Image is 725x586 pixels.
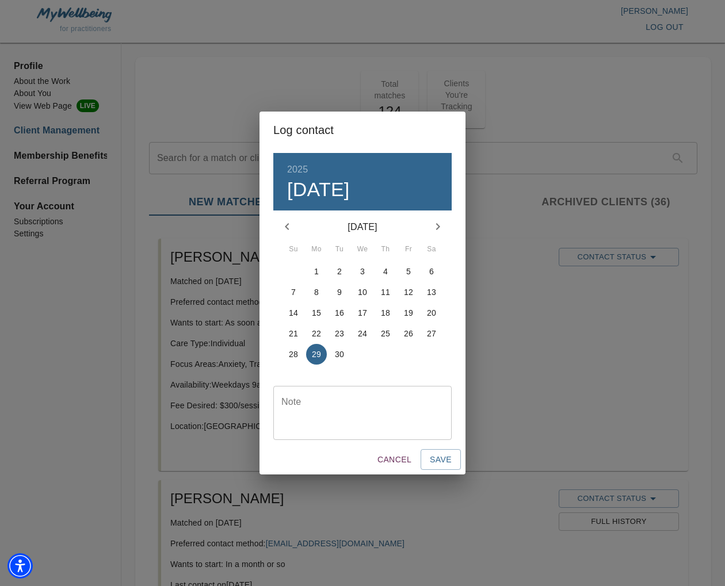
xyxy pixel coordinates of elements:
[358,328,367,339] p: 24
[377,453,411,467] span: Cancel
[375,302,396,323] button: 18
[383,266,388,277] p: 4
[289,307,298,319] p: 14
[306,302,327,323] button: 15
[429,266,434,277] p: 6
[427,307,436,319] p: 20
[421,244,442,255] span: Sa
[375,261,396,282] button: 4
[352,282,373,302] button: 10
[430,453,452,467] span: Save
[335,348,344,360] p: 30
[360,266,365,277] p: 3
[352,261,373,282] button: 3
[306,282,327,302] button: 8
[287,178,350,202] button: [DATE]
[427,328,436,339] p: 27
[352,302,373,323] button: 17
[289,328,298,339] p: 21
[329,344,350,365] button: 30
[7,553,33,579] div: Accessibility Menu
[375,323,396,344] button: 25
[283,282,304,302] button: 7
[398,323,419,344] button: 26
[306,261,327,282] button: 1
[314,266,319,277] p: 1
[421,282,442,302] button: 13
[358,286,367,298] p: 10
[283,344,304,365] button: 28
[381,307,390,319] p: 18
[381,286,390,298] p: 11
[301,220,424,234] p: [DATE]
[398,282,419,302] button: 12
[421,449,461,470] button: Save
[306,344,327,365] button: 29
[335,307,344,319] p: 16
[337,266,342,277] p: 2
[273,121,452,139] h2: Log contact
[291,286,296,298] p: 7
[329,261,350,282] button: 2
[381,328,390,339] p: 25
[421,323,442,344] button: 27
[312,348,321,360] p: 29
[404,328,413,339] p: 26
[329,302,350,323] button: 16
[329,323,350,344] button: 23
[421,302,442,323] button: 20
[358,307,367,319] p: 17
[283,302,304,323] button: 14
[398,302,419,323] button: 19
[375,282,396,302] button: 11
[289,348,298,360] p: 28
[329,244,350,255] span: Tu
[404,286,413,298] p: 12
[352,323,373,344] button: 24
[421,261,442,282] button: 6
[398,244,419,255] span: Fr
[283,244,304,255] span: Su
[312,328,321,339] p: 22
[375,244,396,255] span: Th
[427,286,436,298] p: 13
[398,261,419,282] button: 5
[314,286,319,298] p: 8
[287,162,308,178] button: 2025
[352,244,373,255] span: We
[404,307,413,319] p: 19
[312,307,321,319] p: 15
[306,244,327,255] span: Mo
[337,286,342,298] p: 9
[373,449,416,470] button: Cancel
[329,282,350,302] button: 9
[283,323,304,344] button: 21
[306,323,327,344] button: 22
[335,328,344,339] p: 23
[406,266,411,277] p: 5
